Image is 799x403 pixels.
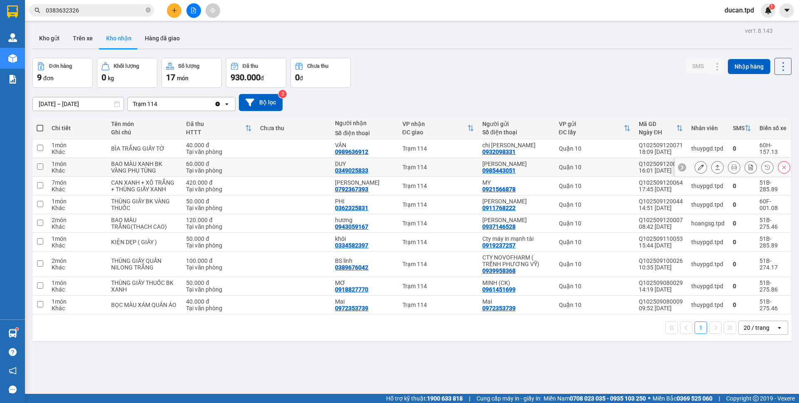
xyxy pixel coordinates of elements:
div: Khác [52,305,103,312]
div: 1 món [52,142,103,148]
div: Tại văn phòng [186,205,251,211]
th: Toggle SortBy [398,117,478,139]
div: MƠ [335,279,394,286]
div: 1 món [52,198,103,205]
div: Biển số xe [759,125,787,131]
div: Mai [482,298,551,305]
div: 0921566878 [482,186,516,193]
div: 50.000 đ [186,235,251,242]
div: Mai [335,298,394,305]
div: 0 [733,239,751,245]
div: Khác [52,148,103,155]
span: hạnh CMND: [24,60,59,67]
div: Trạm 114 [402,302,474,308]
button: Nhập hàng [728,59,770,74]
span: đ [261,75,264,82]
div: Sửa đơn hàng [695,161,707,173]
span: 11:05 [77,4,92,10]
span: kg [108,75,114,82]
div: Tại văn phòng [186,148,251,155]
div: ngọc anh [482,161,551,167]
div: Quận 10 [559,220,630,227]
th: Toggle SortBy [729,117,755,139]
div: 0989636912 [335,148,368,155]
div: 51B-274.17 [759,257,787,271]
div: ĐC lấy [559,129,624,136]
span: Quận 10 [12,30,34,37]
button: Trên xe [66,28,99,48]
span: PHIẾU GIAO HÀNG [24,37,89,46]
div: 0972353739 [482,305,516,312]
div: Đã thu [186,121,245,127]
svg: Clear value [214,101,221,107]
sup: 3 [278,90,287,98]
div: Trạm 114 [402,164,474,171]
div: BAO MÀU XANH BK VÀNG PHỤ TÙNG [111,161,178,174]
div: 50.000 đ [186,279,251,286]
div: THÙNG GIẤY BK VÀNG THUỐC [111,198,178,211]
button: Khối lượng0kg [97,58,157,88]
div: thuypgd.tpd [691,283,725,289]
div: Tại văn phòng [186,286,251,293]
button: Đơn hàng9đơn [32,58,93,88]
img: solution-icon [8,75,17,84]
span: ⚪️ [648,397,650,400]
div: VÂN [335,142,394,148]
div: 60.000 đ [186,161,251,167]
div: LÊ DUY QUANG [482,198,551,205]
div: PHI [335,198,394,205]
div: Trạm 114 [402,183,474,189]
div: Số điện thoại [335,130,394,136]
div: Chi tiết [52,125,103,131]
div: VP nhận [402,121,467,127]
th: Toggle SortBy [635,117,687,139]
div: Quận 10 [559,164,630,171]
div: Trạm 114 [402,201,474,208]
div: Nhân viên [691,125,725,131]
span: question-circle [9,348,17,356]
div: 0362325831 [335,205,368,211]
div: Q102509120071 [639,142,683,148]
div: Trạm 114 [402,239,474,245]
img: warehouse-icon [8,54,17,63]
div: 0911768222 [482,205,516,211]
div: ĐC giao [402,129,467,136]
div: 0 [733,201,751,208]
span: đơn [43,75,54,82]
div: Khác [52,264,103,271]
div: 08:42 [DATE] [639,223,683,230]
div: Tại văn phòng [186,264,251,271]
div: 51B-285.89 [759,179,787,193]
div: Trạm 114 [133,100,157,108]
div: 0389676042 [335,264,368,271]
span: message [9,386,17,393]
div: Q102509080029 [639,279,683,286]
div: THÙNG GIẤY THUỐC BK XANH [111,279,178,293]
div: Q102509120044 [639,198,683,205]
div: Q102509100026 [639,257,683,264]
button: file-add [186,3,201,18]
div: 2 món [52,217,103,223]
strong: VP: SĐT: [2,30,80,37]
span: Cung cấp máy in - giấy in: [476,394,541,403]
div: Giao hàng [711,161,724,173]
img: warehouse-icon [8,33,17,42]
div: chị hà [482,142,551,148]
div: SMS [733,125,744,131]
div: 1 món [52,279,103,286]
img: logo-vxr [7,5,18,18]
div: thuypgd.tpd [691,145,725,152]
div: thuypgd.tpd [691,302,725,308]
div: Quận 10 [559,183,630,189]
span: 17 [166,72,175,82]
span: close-circle [146,7,151,12]
th: Toggle SortBy [555,117,635,139]
div: 0 [733,220,751,227]
div: khôi [335,235,394,242]
span: Q102509120045 [15,4,59,10]
div: Cty máy in mạnh tài [482,235,551,242]
div: CAN XANH + XÔ TRẮNG + THÙNG GIẤY XANH [111,179,178,193]
span: 0 [295,72,300,82]
div: 0961451699 [482,286,516,293]
span: plus [171,7,177,13]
